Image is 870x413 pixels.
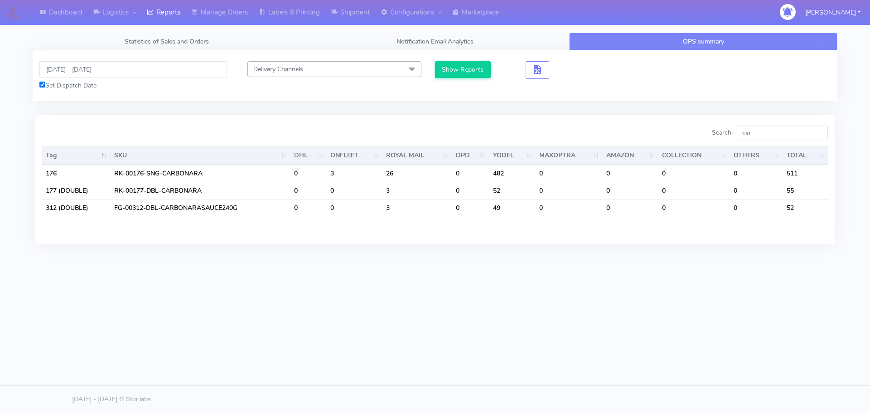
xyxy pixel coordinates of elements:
[382,146,452,165] th: ROYAL MAIL : activate to sort column ascending
[489,199,536,216] td: 49
[489,182,536,199] td: 52
[290,182,327,199] td: 0
[783,146,828,165] th: TOTAL : activate to sort column ascending
[396,37,474,46] span: Notification Email Analytics
[111,165,290,182] td: RK-00176-SNG-CARBONARA
[603,165,658,182] td: 0
[489,146,536,165] th: YODEL : activate to sort column ascending
[603,199,658,216] td: 0
[536,146,603,165] th: MAXOPTRA : activate to sort column ascending
[658,165,730,182] td: 0
[683,37,724,46] span: OPS summary
[658,199,730,216] td: 0
[603,146,658,165] th: AMAZON : activate to sort column ascending
[730,182,783,199] td: 0
[658,146,730,165] th: COLLECTION : activate to sort column ascending
[42,182,111,199] td: 177 (DOUBLE)
[435,61,491,78] button: Show Reports
[42,146,111,165] th: Tag: activate to sort column descending
[327,199,383,216] td: 0
[783,182,828,199] td: 55
[736,126,828,140] input: Search:
[536,165,603,182] td: 0
[327,182,383,199] td: 0
[39,61,227,78] input: Pick the Daterange
[536,199,603,216] td: 0
[290,146,327,165] th: DHL : activate to sort column ascending
[798,3,867,22] button: [PERSON_NAME]
[730,165,783,182] td: 0
[111,199,290,216] td: FG-00312-DBL-CARBONARASAUCE240G
[658,182,730,199] td: 0
[452,182,489,199] td: 0
[382,182,452,199] td: 3
[253,65,303,73] span: Delivery Channels
[452,199,489,216] td: 0
[290,199,327,216] td: 0
[452,165,489,182] td: 0
[42,199,111,216] td: 312 (DOUBLE)
[111,146,290,165] th: SKU: activate to sort column ascending
[33,33,837,50] ul: Tabs
[730,199,783,216] td: 0
[327,165,383,182] td: 3
[327,146,383,165] th: ONFLEET : activate to sort column ascending
[452,146,489,165] th: DPD : activate to sort column ascending
[39,81,227,90] div: Set Dispatch Date
[125,37,209,46] span: Statistics of Sales and Orders
[783,165,828,182] td: 511
[382,199,452,216] td: 3
[42,165,111,182] td: 176
[290,165,327,182] td: 0
[730,146,783,165] th: OTHERS : activate to sort column ascending
[783,199,828,216] td: 52
[603,182,658,199] td: 0
[536,182,603,199] td: 0
[489,165,536,182] td: 482
[712,126,828,140] label: Search:
[111,182,290,199] td: RK-00177-DBL-CARBONARA
[382,165,452,182] td: 26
